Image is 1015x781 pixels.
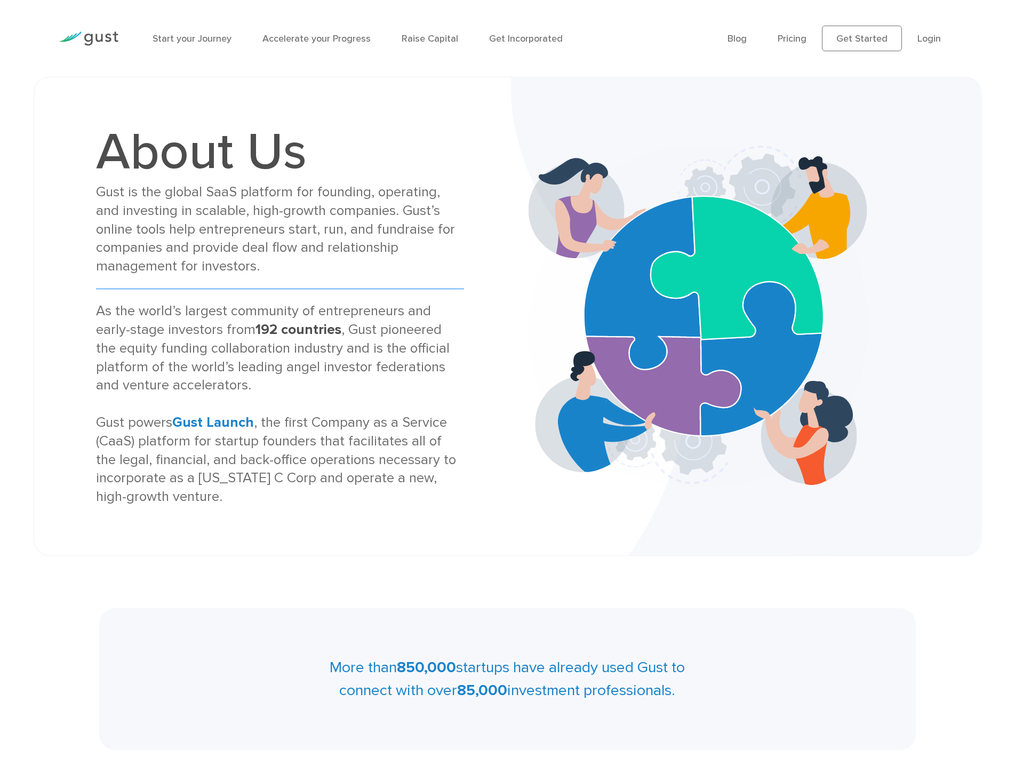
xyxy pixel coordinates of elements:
a: Login [917,33,941,44]
a: Accelerate your Progress [262,33,371,44]
p: More than startups have already used Gust to connect with over investment professionals. [125,656,890,702]
strong: 850,000 [397,658,456,676]
div: As the world’s largest community of entrepreneurs and early-stage investors from , Gust pioneered... [96,302,464,506]
a: Raise Capital [402,33,458,44]
img: About Us Banner Bg [511,77,981,555]
h1: About Us [96,126,464,178]
strong: 85,000 [457,681,507,699]
a: Get Incorporated [489,33,563,44]
img: Gust Logo [59,31,118,46]
strong: 192 countries [255,321,341,338]
a: Blog [728,33,747,44]
a: Gust Launch [172,414,254,431]
a: Start your Journey [153,33,231,44]
a: Pricing [778,33,806,44]
div: Gust is the global SaaS platform for founding, operating, and investing in scalable, high-growth ... [96,183,464,276]
a: Get Started [822,26,902,51]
